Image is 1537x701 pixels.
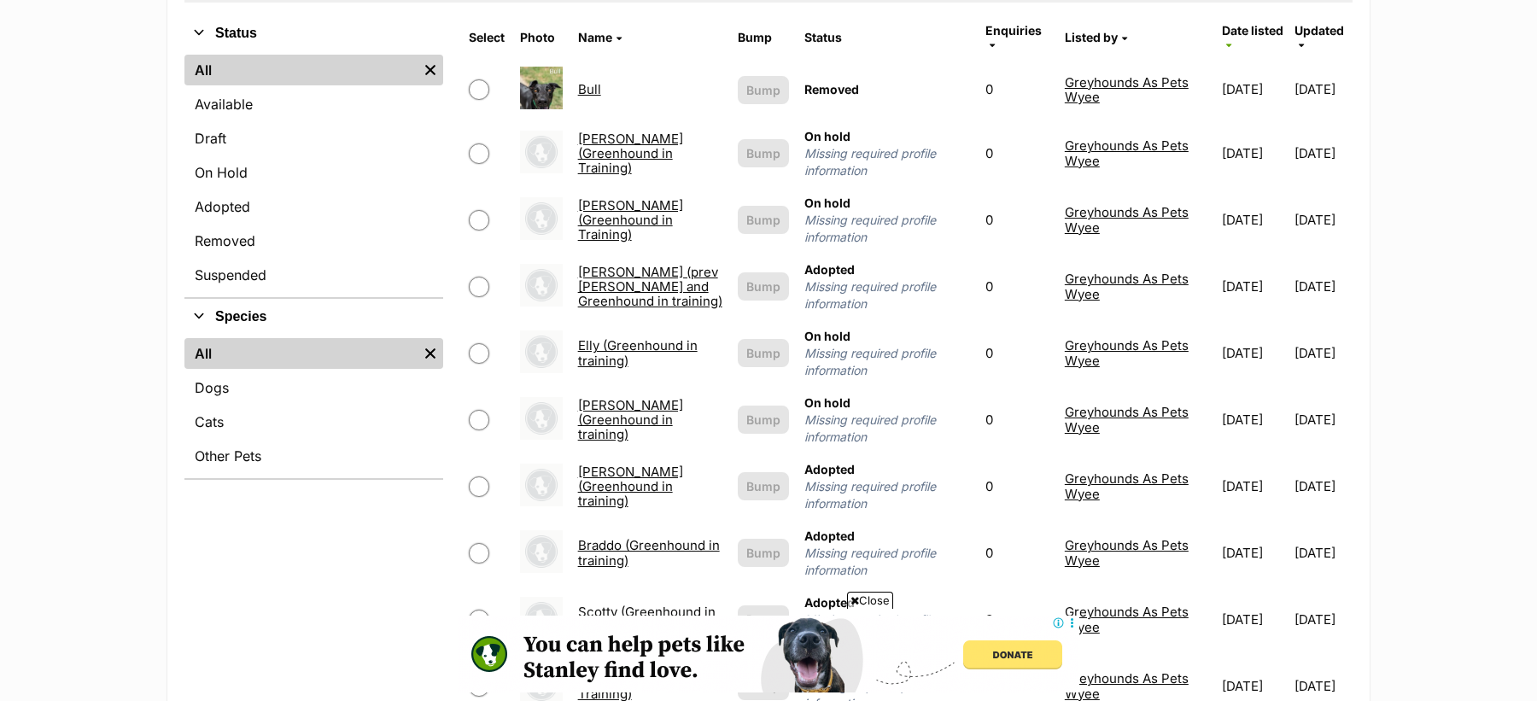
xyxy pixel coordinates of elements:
[184,306,443,328] button: Species
[1065,604,1189,634] a: Greyhounds As Pets Wyee
[184,51,443,297] div: Status
[804,462,855,476] span: Adopted
[520,397,563,440] img: Johnny (Greenhound in training)
[985,23,1042,51] a: Enquiries
[738,139,789,167] button: Bump
[979,60,1055,119] td: 0
[520,264,563,307] img: Mickey (prev Toby and Greenhound in training)
[738,472,789,500] button: Bump
[520,67,563,109] img: Bull
[804,595,855,610] span: Adopted
[1294,23,1344,38] span: Updated
[1215,388,1293,453] td: [DATE]
[513,17,570,58] th: Photo
[738,539,789,567] button: Bump
[462,17,511,58] th: Select
[1065,670,1189,701] a: Greyhounds As Pets Wyee
[1215,188,1293,253] td: [DATE]
[1065,337,1189,368] a: Greyhounds As Pets Wyee
[418,55,443,85] a: Remove filter
[1294,388,1351,453] td: [DATE]
[731,17,796,58] th: Bump
[804,212,970,246] span: Missing required profile information
[1294,321,1351,386] td: [DATE]
[1065,404,1189,435] a: Greyhounds As Pets Wyee
[1294,587,1351,652] td: [DATE]
[184,89,443,120] a: Available
[1294,60,1351,119] td: [DATE]
[985,23,1042,38] span: translation missing: en.admin.listings.index.attributes.enquiries
[979,254,1055,319] td: 0
[746,277,780,295] span: Bump
[979,521,1055,586] td: 0
[746,344,780,362] span: Bump
[804,278,970,313] span: Missing required profile information
[1065,537,1189,568] a: Greyhounds As Pets Wyee
[184,260,443,290] a: Suspended
[979,388,1055,453] td: 0
[979,188,1055,253] td: 0
[738,605,789,634] button: Bump
[1294,121,1351,186] td: [DATE]
[1294,454,1351,519] td: [DATE]
[578,131,683,177] a: [PERSON_NAME] (Greenhound in Training)
[804,395,850,410] span: On hold
[184,338,418,369] a: All
[1065,470,1189,501] a: Greyhounds As Pets Wyee
[520,330,563,373] img: Elly (Greenhound in training)
[804,329,850,343] span: On hold
[738,272,789,301] button: Bump
[1065,271,1189,301] a: Greyhounds As Pets Wyee
[1065,204,1189,235] a: Greyhounds As Pets Wyee
[1065,30,1118,44] span: Listed by
[578,264,722,310] a: [PERSON_NAME] (prev [PERSON_NAME] and Greenhound in training)
[184,157,443,188] a: On Hold
[184,55,418,85] a: All
[1294,23,1344,51] a: Updated
[1294,188,1351,253] td: [DATE]
[184,441,443,471] a: Other Pets
[1065,30,1127,44] a: Listed by
[804,412,970,446] span: Missing required profile information
[578,30,622,44] a: Name
[184,123,443,154] a: Draft
[578,464,683,510] a: [PERSON_NAME] (Greenhound in training)
[578,337,698,368] a: Elly (Greenhound in training)
[184,225,443,256] a: Removed
[1215,60,1293,119] td: [DATE]
[520,131,563,173] img: Annie (Greenhound in Training)
[184,372,443,403] a: Dogs
[184,191,443,222] a: Adopted
[578,604,716,634] a: Scotty (Greenhound in training)
[184,406,443,437] a: Cats
[804,262,855,277] span: Adopted
[738,76,789,104] button: Bump
[979,121,1055,186] td: 0
[738,339,789,367] button: Bump
[746,544,780,562] span: Bump
[1215,121,1293,186] td: [DATE]
[1065,74,1189,105] a: Greyhounds As Pets Wyee
[979,321,1055,386] td: 0
[979,587,1055,652] td: 0
[458,616,1079,692] iframe: Advertisement
[746,477,780,495] span: Bump
[746,81,780,99] span: Bump
[1065,137,1189,168] a: Greyhounds As Pets Wyee
[738,406,789,434] button: Bump
[578,537,720,568] a: Braddo (Greenhound in training)
[746,144,780,162] span: Bump
[184,22,443,44] button: Status
[1222,23,1283,38] span: Date listed
[798,17,977,58] th: Status
[847,592,893,609] span: Close
[979,454,1055,519] td: 0
[578,197,683,243] a: [PERSON_NAME] (Greenhound in Training)
[578,397,683,443] a: [PERSON_NAME] (Greenhound in training)
[1215,254,1293,319] td: [DATE]
[746,211,780,229] span: Bump
[804,145,970,179] span: Missing required profile information
[804,545,970,579] span: Missing required profile information
[418,338,443,369] a: Remove filter
[184,335,443,478] div: Species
